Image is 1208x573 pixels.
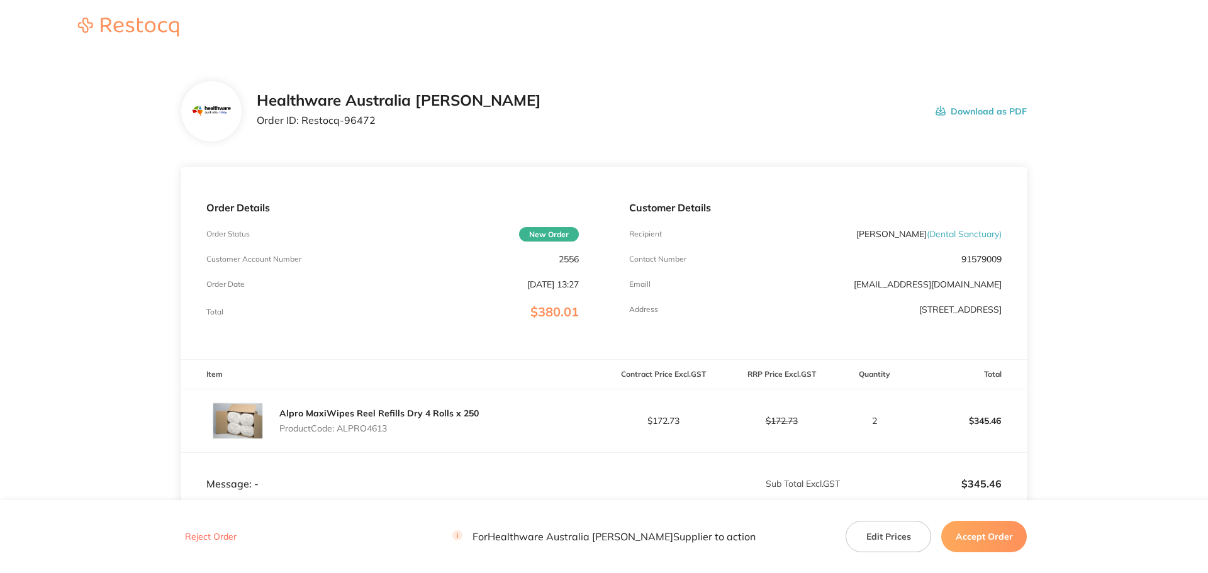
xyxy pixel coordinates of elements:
p: Total [206,308,223,316]
th: Item [181,360,604,389]
p: Contact Number [629,255,686,264]
span: New Order [519,227,579,242]
p: $345.46 [909,406,1026,436]
p: Order ID: Restocq- 96472 [257,114,541,126]
p: [PERSON_NAME] [856,229,1002,239]
th: Contract Price Excl. GST [604,360,722,389]
td: Message: - [181,452,604,490]
h2: Healthware Australia [PERSON_NAME] [257,92,541,109]
button: Edit Prices [846,521,931,552]
p: Order Date [206,280,245,289]
p: Customer Details [629,202,1002,213]
p: Sub Total Excl. GST [605,479,840,489]
p: Address [629,305,658,314]
p: Emaill [629,280,651,289]
p: [DATE] 13:27 [527,279,579,289]
th: Quantity [841,360,909,389]
button: Download as PDF [936,92,1027,131]
p: $172.73 [723,416,840,426]
p: Order Status [206,230,250,238]
span: $380.01 [530,304,579,320]
p: Customer Account Number [206,255,301,264]
p: Order Details [206,202,579,213]
th: RRP Price Excl. GST [722,360,841,389]
p: [STREET_ADDRESS] [919,304,1002,314]
span: ( Dental Sanctuary ) [927,228,1002,240]
img: Mjc2MnhocQ [191,91,232,132]
button: Accept Order [941,521,1027,552]
p: 2556 [559,254,579,264]
p: $172.73 [605,416,722,426]
p: Recipient [629,230,662,238]
p: For Healthware Australia [PERSON_NAME] Supplier to action [452,531,756,543]
p: $345.46 [841,478,1002,489]
a: Alpro MaxiWipes Reel Refills Dry 4 Rolls x 250 [279,408,479,419]
img: Restocq logo [65,18,191,36]
p: Product Code: ALPRO4613 [279,423,479,433]
p: 91579009 [961,254,1002,264]
button: Reject Order [181,531,240,543]
img: ZWxqZzJtaQ [206,389,269,452]
p: 2 [841,416,908,426]
a: Restocq logo [65,18,191,38]
th: Total [909,360,1027,389]
a: [EMAIL_ADDRESS][DOMAIN_NAME] [854,279,1002,290]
